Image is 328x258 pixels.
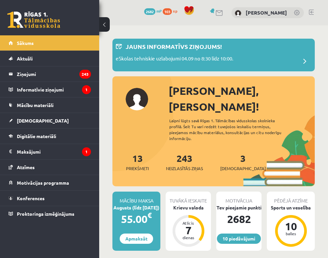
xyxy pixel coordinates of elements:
a: Ziņojumi243 [9,66,91,82]
div: Sports un veselība [267,204,315,211]
i: 1 [82,85,91,94]
a: Apmaksāt [120,234,153,244]
span: Digitālie materiāli [17,133,56,139]
a: [DEMOGRAPHIC_DATA] [9,113,91,128]
a: Sākums [9,35,91,51]
a: Maksājumi1 [9,144,91,159]
a: Jauns informatīvs ziņojums! eSkolas tehniskie uzlabojumi 04.09 no 8:30 līdz 10:00. [116,42,311,68]
span: Motivācijas programma [17,180,69,186]
span: [DEMOGRAPHIC_DATA] [17,118,69,124]
a: Informatīvie ziņojumi1 [9,82,91,97]
i: 243 [79,70,91,79]
a: [PERSON_NAME] [246,9,287,16]
div: Krievu valoda [166,204,211,211]
div: 55.00 [112,211,160,227]
a: 10 piedāvājumi [217,234,261,244]
legend: Ziņojumi [17,66,91,82]
div: Laipni lūgts savā Rīgas 1. Tālmācības vidusskolas skolnieka profilā. Šeit Tu vari redzēt tuvojošo... [169,118,291,141]
a: Krievu valoda Atlicis 7 dienas [166,204,211,248]
div: Tuvākā ieskaite [166,192,211,204]
a: 103 xp [163,8,181,14]
span: Mācību materiāli [17,102,54,108]
div: [PERSON_NAME], [PERSON_NAME]! [169,83,315,115]
a: 13Priekšmeti [126,152,149,172]
span: Konferences [17,195,45,201]
div: Pēdējā atzīme [267,192,315,204]
span: Aktuāli [17,55,33,61]
a: 243Neizlasītās ziņas [166,152,203,172]
div: Motivācija [216,192,262,204]
div: Atlicis [179,221,198,225]
span: Neizlasītās ziņas [166,165,203,172]
div: 7 [179,225,198,236]
span: Proktoringa izmēģinājums [17,211,74,217]
a: Aktuāli [9,51,91,66]
a: Atzīmes [9,160,91,175]
span: 2682 [144,8,155,15]
img: Gļebs Vorobjovs [235,10,241,17]
span: [DEMOGRAPHIC_DATA] [220,165,266,172]
p: eSkolas tehniskie uzlabojumi 04.09 no 8:30 līdz 10:00. [116,55,233,64]
a: Rīgas 1. Tālmācības vidusskola [7,12,60,28]
span: 103 [163,8,172,15]
a: Motivācijas programma [9,175,91,190]
a: Mācību materiāli [9,97,91,113]
a: 2682 mP [144,8,162,14]
div: 2682 [216,211,262,227]
legend: Informatīvie ziņojumi [17,82,91,97]
a: Sports un veselība 10 balles [267,204,315,248]
a: Konferences [9,191,91,206]
div: 10 [281,221,301,232]
span: mP [156,8,162,14]
div: balles [281,232,301,236]
span: xp [173,8,177,14]
a: Proktoringa izmēģinājums [9,206,91,221]
i: 1 [82,147,91,156]
span: Atzīmes [17,164,35,170]
div: Augusts (līdz [DATE]) [112,204,160,211]
div: dienas [179,236,198,240]
p: Jauns informatīvs ziņojums! [126,42,222,51]
legend: Maksājumi [17,144,91,159]
a: Digitālie materiāli [9,129,91,144]
span: Sākums [17,40,34,46]
div: Mācību maksa [112,192,160,204]
div: Tev pieejamie punkti [216,204,262,211]
span: Priekšmeti [126,165,149,172]
span: € [147,210,152,220]
a: 3[DEMOGRAPHIC_DATA] [220,152,266,172]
